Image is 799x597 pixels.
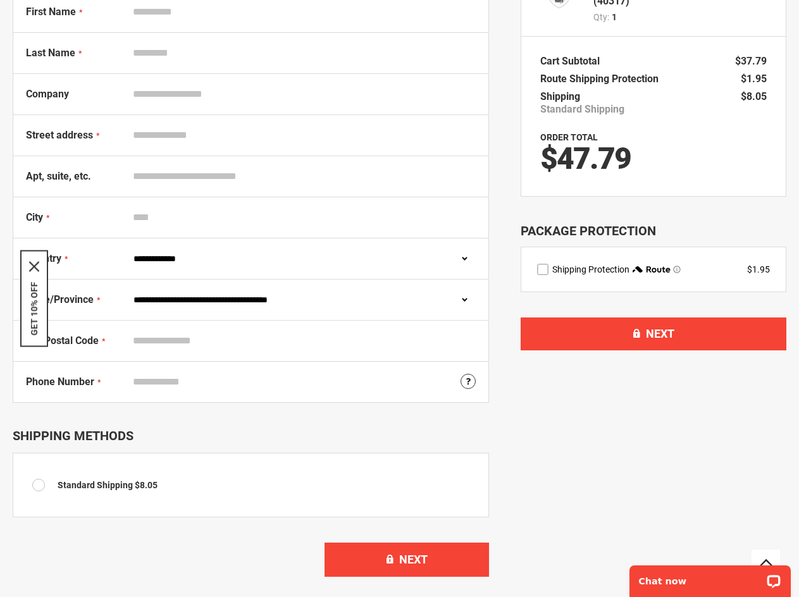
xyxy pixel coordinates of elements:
[325,543,489,577] button: Next
[747,263,770,276] div: $1.95
[540,132,598,142] strong: Order Total
[26,293,94,305] span: State/Province
[521,222,786,240] div: Package Protection
[26,47,75,59] span: Last Name
[26,129,93,141] span: Street address
[26,88,69,100] span: Company
[646,327,674,340] span: Next
[540,52,606,70] th: Cart Subtotal
[13,428,489,443] div: Shipping Methods
[58,480,133,490] span: Standard Shipping
[621,557,799,597] iframe: LiveChat chat widget
[673,266,681,273] span: Learn more
[537,263,770,276] div: route shipping protection selector element
[26,376,94,388] span: Phone Number
[593,12,607,22] span: Qty
[540,90,580,102] span: Shipping
[399,553,428,566] span: Next
[552,264,629,274] span: Shipping Protection
[741,90,767,102] span: $8.05
[29,262,39,272] button: Close
[612,11,617,23] span: 1
[26,211,43,223] span: City
[26,170,91,182] span: Apt, suite, etc.
[521,317,786,350] button: Next
[540,103,624,116] span: Standard Shipping
[540,140,631,176] span: $47.79
[29,262,39,272] svg: close icon
[29,282,39,336] button: GET 10% OFF
[735,55,767,67] span: $37.79
[26,6,76,18] span: First Name
[135,480,158,490] span: $8.05
[741,73,767,85] span: $1.95
[540,70,665,88] th: Route Shipping Protection
[26,335,99,347] span: Zip/Postal Code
